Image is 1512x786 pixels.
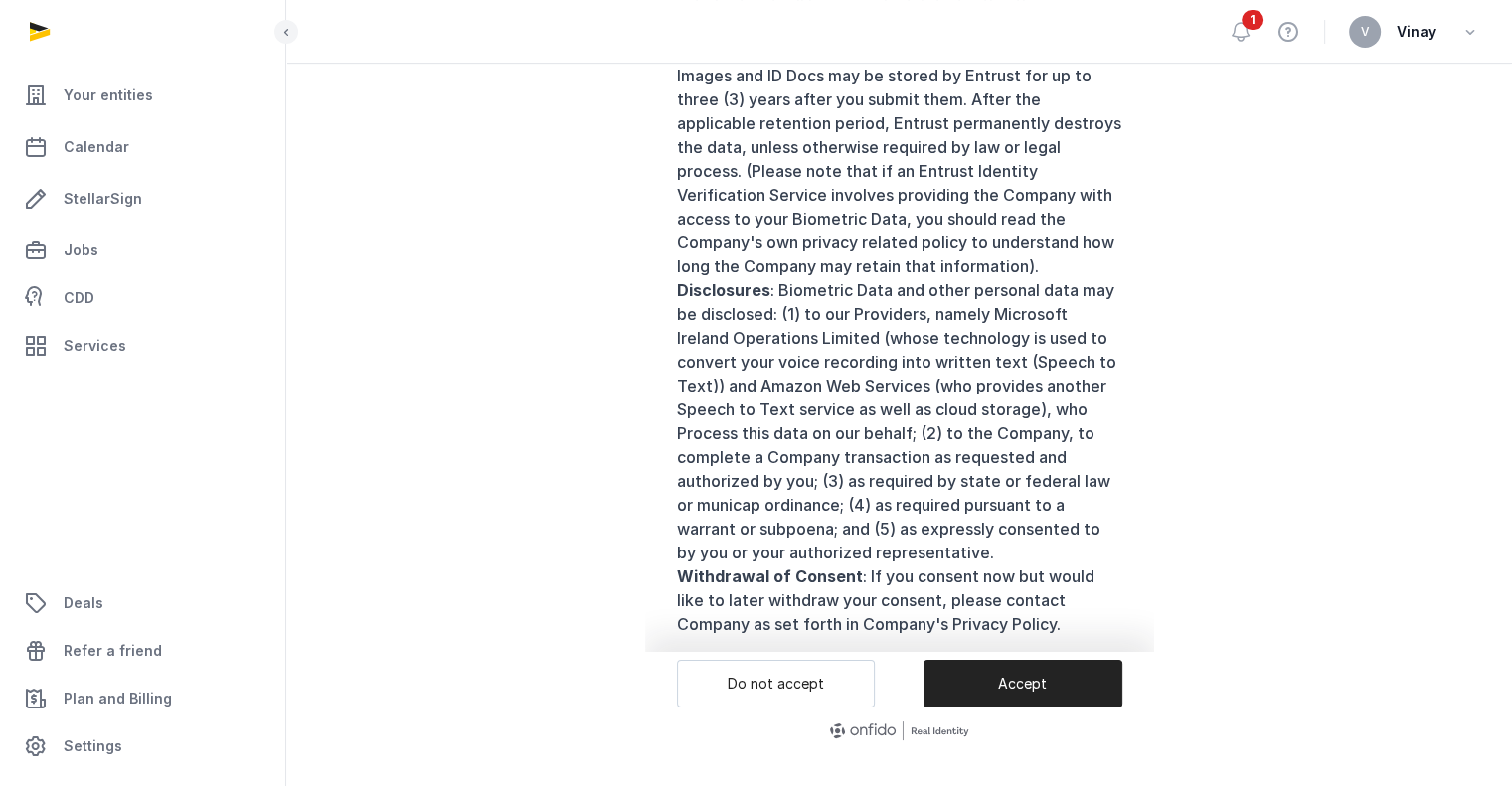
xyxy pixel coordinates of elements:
[677,278,1122,564] p: : Biometric Data and other personal data may be disclosed: (1) to our Providers, namely Microsoft...
[1155,556,1512,786] iframe: Chat Widget
[64,591,103,615] span: Deals
[16,123,269,171] a: Calendar
[1349,16,1381,48] button: V
[64,734,122,758] span: Settings
[16,278,269,318] a: CDD
[16,175,269,223] a: StellarSign
[64,83,153,107] span: Your entities
[1242,10,1263,30] span: 1
[64,286,94,310] span: CDD
[64,187,142,211] span: StellarSign
[16,227,269,274] a: Jobs
[16,675,269,722] a: Plan and Billing
[677,660,876,707] button: Do not accept
[16,72,269,119] a: Your entities
[64,334,126,358] span: Services
[1397,20,1436,44] span: Vinay
[16,627,269,675] a: Refer a friend
[677,280,770,300] b: Disclosures
[64,687,172,710] span: Plan and Billing
[1361,26,1370,38] span: V
[924,660,1122,707] button: Accept
[16,722,269,770] a: Settings
[64,238,98,262] span: Jobs
[677,564,1122,652] p: : If you consent now but would like to later withdraw your consent, please contact Company as set...
[16,322,269,370] a: Services
[64,639,162,663] span: Refer a friend
[677,566,863,586] b: Withdrawal of Consent
[64,135,129,159] span: Calendar
[16,579,269,627] a: Deals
